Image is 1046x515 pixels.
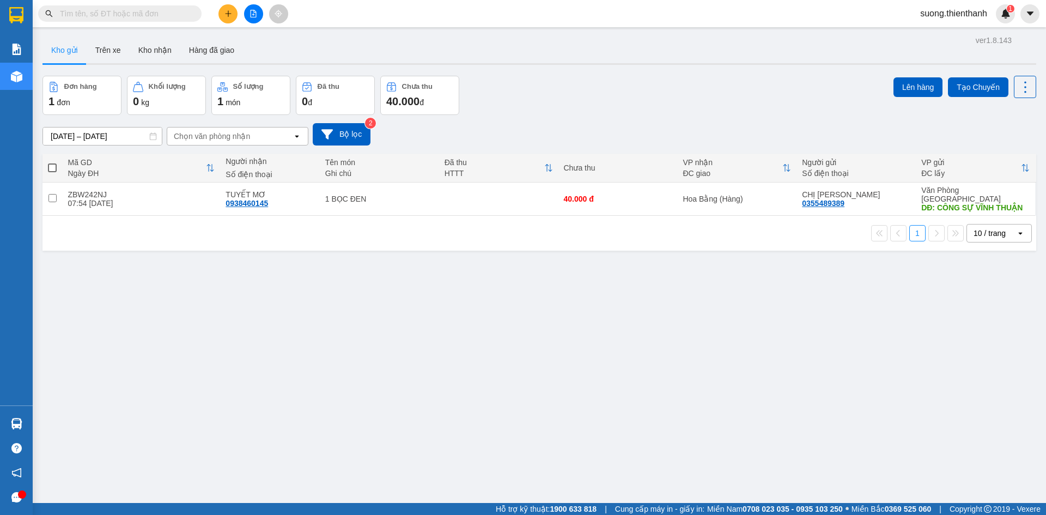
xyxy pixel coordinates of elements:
th: Toggle SortBy [677,154,796,183]
button: Bộ lọc [313,123,370,146]
button: Tạo Chuyến [950,77,1008,97]
button: Chưa thu40.000đ [380,76,459,115]
span: suong.thienthanh [910,7,996,20]
button: Kho gửi [42,37,87,63]
div: Người nhận [226,157,314,166]
strong: 0708 023 035 - 0935 103 250 [746,505,846,513]
button: aim [269,4,288,23]
div: 07:54 [DATE] [68,199,215,208]
th: Toggle SortBy [62,154,220,183]
button: Lên hàng [895,77,945,97]
span: caret-down [1025,9,1035,19]
div: ĐC giao [683,169,782,178]
button: Trên xe [87,37,130,63]
button: plus [218,4,238,23]
input: Select a date range. [43,128,162,145]
span: 0 [302,95,308,108]
sup: 1 [1007,5,1014,13]
span: đơn [57,98,70,107]
span: | [614,503,616,515]
div: Văn Phòng [GEOGRAPHIC_DATA] [921,186,1030,203]
img: icon-new-feature [1001,9,1011,19]
div: Mã GD [68,158,206,167]
div: HTTT [445,169,544,178]
div: Số điện thoại [802,169,910,178]
div: VP gửi [921,158,1021,167]
div: Chưa thu [402,83,430,90]
div: Ghi chú [325,169,434,178]
span: notification [11,468,22,478]
span: 40.000 [386,95,419,108]
span: Miền Nam [711,503,846,515]
button: caret-down [1020,4,1039,23]
div: ZBW242NJ [68,190,215,199]
svg: open [1016,229,1025,238]
span: đ [419,98,424,107]
div: Đã thu [318,83,338,90]
div: Chọn văn phòng nhận [174,131,249,142]
span: search [45,10,53,17]
div: 10 / trang [974,228,1007,239]
span: question-circle [11,443,22,453]
img: warehouse-icon [11,418,22,429]
div: 0938460145 [226,199,269,208]
div: ver 1.8.143 [975,34,1012,46]
button: file-add [244,4,263,23]
span: 0 [133,95,139,108]
button: Hàng đã giao [181,37,244,63]
div: 40.000 đ [564,195,672,203]
span: message [11,492,22,502]
span: 1 [217,95,223,108]
div: Số điện thoại [226,170,314,179]
svg: open [293,132,301,141]
input: Tìm tên, số ĐT hoặc mã đơn [60,8,188,20]
div: 0355489389 [802,199,846,208]
span: aim [275,10,282,17]
span: ⚪️ [848,507,852,511]
span: Cung cấp máy in - giấy in: [624,503,709,515]
div: Hoa Bằng (Hàng) [683,195,791,203]
div: ĐC lấy [921,169,1021,178]
div: DĐ: CÔNG SỰ VĨNH THUẬN [921,203,1030,212]
th: Toggle SortBy [916,154,1035,183]
div: Tên món [325,158,434,167]
span: copyright [986,505,993,513]
strong: 1900 633 818 [559,505,606,513]
button: Kho nhận [130,37,181,63]
div: Người gửi [802,158,910,167]
span: file-add [250,10,257,17]
div: Số lượng [233,83,261,90]
span: Miền Bắc [854,503,933,515]
span: món [226,98,241,107]
div: CHỊ LINH [802,190,910,199]
div: Chưa thu [564,163,672,172]
span: Hỗ trợ kỹ thuật: [506,503,606,515]
div: Ngày ĐH [68,169,206,178]
span: plus [224,10,232,17]
button: Đã thu0đ [296,76,375,115]
img: logo-vxr [9,7,23,23]
span: 1 [1008,5,1012,13]
div: TUYẾT MƠ [226,190,314,199]
button: Khối lượng0kg [127,76,206,115]
span: 1 [48,95,54,108]
div: Đơn hàng [64,83,94,90]
span: | [941,503,942,515]
sup: 2 [364,118,375,129]
span: đ [308,98,312,107]
th: Toggle SortBy [439,154,558,183]
button: Đơn hàng1đơn [42,76,121,115]
strong: 0369 525 060 [886,505,933,513]
button: Số lượng1món [211,76,290,115]
button: 1 [909,225,926,241]
span: kg [141,98,149,107]
div: VP nhận [683,158,782,167]
img: warehouse-icon [11,71,22,82]
img: solution-icon [11,44,22,55]
div: Đã thu [445,158,544,167]
div: 1 BỌC ĐEN [325,195,434,203]
div: Khối lượng [149,83,182,90]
